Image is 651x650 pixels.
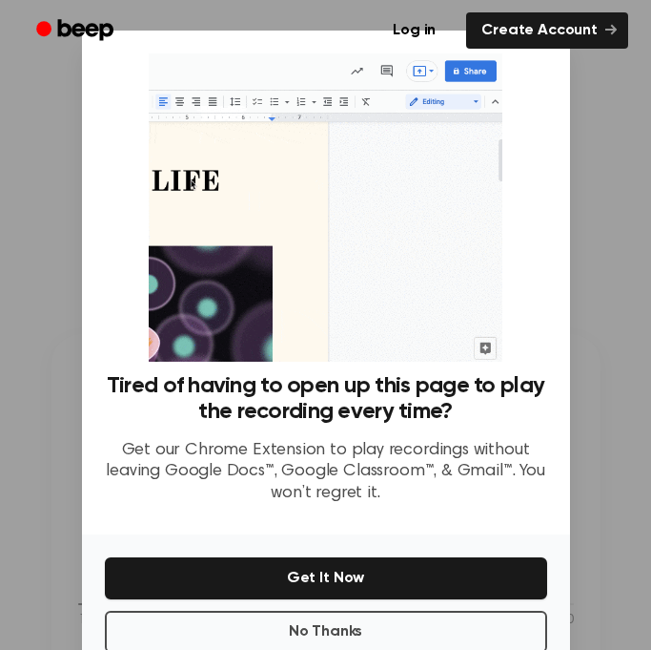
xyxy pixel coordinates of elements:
[149,53,502,362] img: Beep extension in action
[105,440,547,505] p: Get our Chrome Extension to play recordings without leaving Google Docs™, Google Classroom™, & Gm...
[105,557,547,599] button: Get It Now
[23,12,131,50] a: Beep
[374,9,455,52] a: Log in
[105,373,547,425] h3: Tired of having to open up this page to play the recording every time?
[466,12,628,49] a: Create Account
